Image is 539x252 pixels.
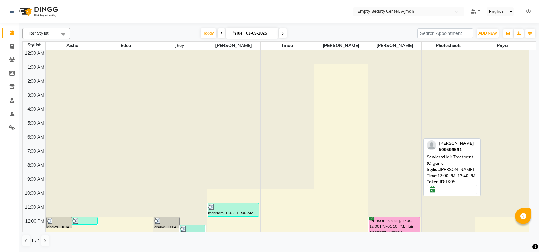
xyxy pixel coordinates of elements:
[231,31,244,36] span: Tue
[477,29,499,38] button: ADD NEW
[439,141,474,146] span: [PERSON_NAME]
[47,217,72,228] div: ghaya, TK04, 12:00 PM-12:50 PM, Manicure Pedicure
[26,31,49,36] span: Filter Stylist
[26,176,45,183] div: 9:00 AM
[16,3,60,20] img: logo
[427,173,437,178] span: Time:
[31,238,40,244] span: 1 / 1
[439,147,474,153] div: 509599591
[180,225,205,233] div: ghaya, TK04, 12:35 PM-01:10 PM, [GEOGRAPHIC_DATA]
[475,42,529,50] span: Priya
[24,204,45,211] div: 11:00 AM
[422,42,475,50] span: Photoshoots
[314,42,368,50] span: [PERSON_NAME]
[427,154,473,166] span: Hair Treatment (Organic)
[26,106,45,113] div: 4:00 AM
[369,217,420,233] div: [PERSON_NAME], TK05, 12:00 PM-01:10 PM, Hair Treatment (Organic)
[24,218,45,225] div: 12:00 PM
[24,50,45,57] div: 12:00 AM
[208,203,259,216] div: maariam, TK02, 11:00 AM-12:00 PM, Mani Pedi w/ Normal Color
[427,154,444,159] span: Services:
[26,232,45,239] div: 1:00 PM
[207,42,260,50] span: [PERSON_NAME]
[26,148,45,155] div: 7:00 AM
[244,29,276,38] input: 2025-09-02
[427,167,440,172] span: Stylist:
[417,28,473,38] input: Search Appointment
[427,179,445,184] span: Token ID:
[26,134,45,141] div: 6:00 AM
[368,42,421,50] span: [PERSON_NAME]
[153,42,207,50] span: jhoy
[26,64,45,71] div: 1:00 AM
[427,173,477,179] div: 12:00 PM-12:40 PM
[478,31,497,36] span: ADD NEW
[23,42,45,48] div: Stylist
[26,120,45,127] div: 5:00 AM
[512,227,533,246] iframe: chat widget
[26,78,45,85] div: 2:00 AM
[427,166,477,173] div: [PERSON_NAME]
[72,217,97,224] div: ghaya, TK04, 12:00 PM-12:35 PM, [GEOGRAPHIC_DATA]
[427,140,436,150] img: profile
[427,179,477,185] div: TK05
[26,162,45,169] div: 8:00 AM
[24,190,45,197] div: 10:00 AM
[261,42,314,50] span: Tinaa
[26,92,45,99] div: 3:00 AM
[99,42,153,50] span: Edsa
[46,42,99,50] span: Aisha
[201,28,216,38] span: Today
[154,217,179,228] div: ghaya, TK04, 12:00 PM-12:50 PM, Manicure Pedicure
